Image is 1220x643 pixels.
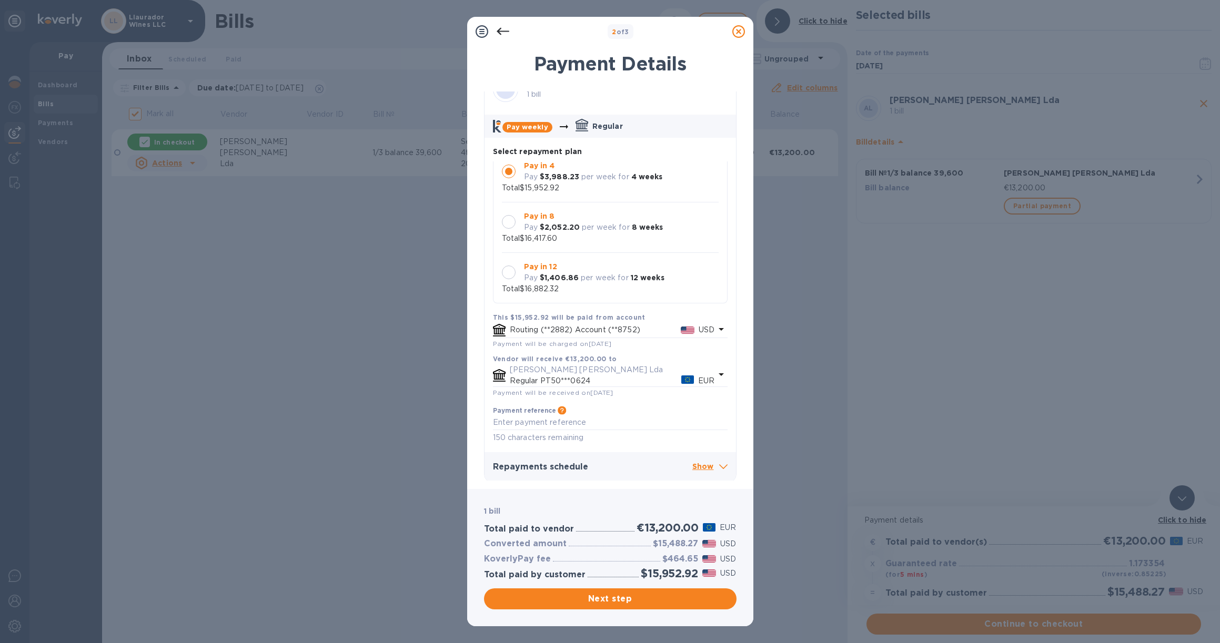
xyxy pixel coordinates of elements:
b: Pay in 4 [524,161,555,170]
b: 8 weeks [632,223,663,231]
h3: Total paid by customer [484,570,586,580]
img: USD [702,555,717,563]
p: USD [720,554,736,565]
h1: Payment Details [484,53,737,75]
img: USD [702,540,717,547]
b: 4 weeks [631,172,663,181]
p: Pay [524,171,538,182]
p: Regular [592,121,623,131]
h2: €13,200.00 [637,521,699,534]
b: This $15,952.92 will be paid from account [493,313,646,321]
p: Routing (**2882) Account (**8752) [510,324,681,335]
p: per week for [581,171,629,182]
p: Regular PT50***0624 [510,375,682,386]
p: Total $16,417.60 [502,233,558,244]
h3: $464.65 [662,554,698,564]
p: [PERSON_NAME] [PERSON_NAME] Lda [510,364,715,375]
h3: KoverlyPay fee [484,554,551,564]
p: 150 characters remaining [493,432,728,444]
p: USD [699,324,714,335]
button: Next step [484,588,737,609]
b: Pay in 12 [524,262,557,271]
p: Show [692,461,728,474]
h2: $15,952.92 [641,567,698,580]
span: Payment will be received on [DATE] [493,389,613,396]
p: USD [720,538,736,549]
b: Vendor will receive €13,200.00 to [493,355,617,363]
b: $3,988.23 [540,172,579,181]
h3: Payment reference [493,407,556,414]
p: Pay [524,222,538,233]
p: Total $16,882.32 [502,283,559,294]
b: Pay in 8 [524,212,555,220]
b: 1 bill [484,507,501,515]
span: 2 [612,28,616,36]
span: Next step [492,593,728,605]
h3: Repayments schedule [493,462,692,472]
b: 12 weeks [631,273,664,282]
p: per week for [581,272,629,283]
b: of 3 [612,28,629,36]
img: USD [702,569,717,577]
h3: Total paid to vendor [484,524,574,534]
p: EUR [698,375,714,386]
img: USD [681,326,695,334]
h3: $15,488.27 [653,539,698,549]
h3: Converted amount [484,539,567,549]
p: USD [720,568,736,579]
b: Select repayment plan [493,147,582,156]
span: Payment will be charged on [DATE] [493,340,612,348]
p: per week for [582,222,630,233]
b: Pay weekly [507,123,548,131]
p: Pay [524,272,538,283]
b: $2,052.20 [540,223,580,231]
p: 1 bill [527,89,711,100]
b: $1,406.86 [540,273,579,282]
p: EUR [720,522,736,533]
p: Total $15,952.92 [502,182,560,193]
